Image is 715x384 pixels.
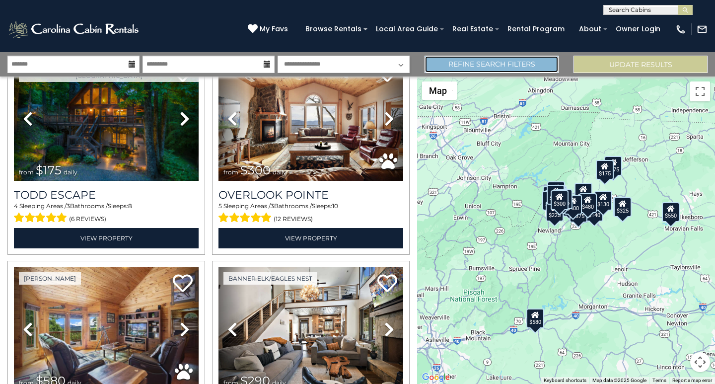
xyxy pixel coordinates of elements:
[585,201,603,221] div: $140
[332,202,338,210] span: 10
[604,155,622,175] div: $175
[547,184,565,204] div: $425
[672,378,712,383] a: Report a map error
[573,56,708,73] button: Update Results
[614,197,632,217] div: $325
[594,191,612,211] div: $130
[218,57,403,181] img: thumbnail_163477009.jpeg
[675,24,686,35] img: phone-regular-white.png
[551,190,569,210] div: $300
[526,308,544,328] div: $580
[570,202,587,222] div: $375
[64,168,77,176] span: daily
[420,371,452,384] a: Open this area in Google Maps (opens a new window)
[36,163,62,177] span: $175
[574,183,592,203] div: $349
[14,202,18,210] span: 4
[223,168,238,176] span: from
[542,190,560,210] div: $230
[300,21,366,37] a: Browse Rentals
[555,189,572,209] div: $625
[67,202,70,210] span: 3
[422,81,457,100] button: Change map style
[274,213,313,226] span: (12 reviews)
[19,272,81,285] a: [PERSON_NAME]
[547,181,565,201] div: $125
[271,202,274,210] span: 3
[502,21,570,37] a: Rental Program
[652,378,666,383] a: Terms
[592,378,646,383] span: Map data ©2025 Google
[546,202,564,222] div: $225
[371,21,443,37] a: Local Area Guide
[14,188,199,202] a: Todd Escape
[14,202,199,226] div: Sleeping Areas / Bathrooms / Sleeps:
[273,168,286,176] span: daily
[223,272,317,285] a: Banner Elk/Eagles Nest
[69,213,106,226] span: (6 reviews)
[425,56,559,73] a: Refine Search Filters
[248,24,290,35] a: My Favs
[544,377,586,384] button: Keyboard shortcuts
[218,202,403,226] div: Sleeping Areas / Bathrooms / Sleeps:
[564,194,582,214] div: $400
[611,21,665,37] a: Owner Login
[14,57,199,181] img: thumbnail_168627805.jpeg
[260,24,288,34] span: My Favs
[218,228,403,248] a: View Property
[19,168,34,176] span: from
[128,202,132,210] span: 8
[596,160,614,180] div: $175
[7,19,142,39] img: White-1-2.png
[447,21,498,37] a: Real Estate
[574,21,606,37] a: About
[240,163,271,177] span: $300
[662,202,680,222] div: $550
[14,228,199,248] a: View Property
[173,273,193,295] a: Add to favorites
[690,81,710,101] button: Toggle fullscreen view
[579,193,597,213] div: $480
[420,371,452,384] img: Google
[690,352,710,372] button: Map camera controls
[218,188,403,202] a: Overlook Pointe
[697,24,708,35] img: mail-regular-white.png
[377,273,397,295] a: Add to favorites
[218,202,222,210] span: 5
[429,85,447,96] span: Map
